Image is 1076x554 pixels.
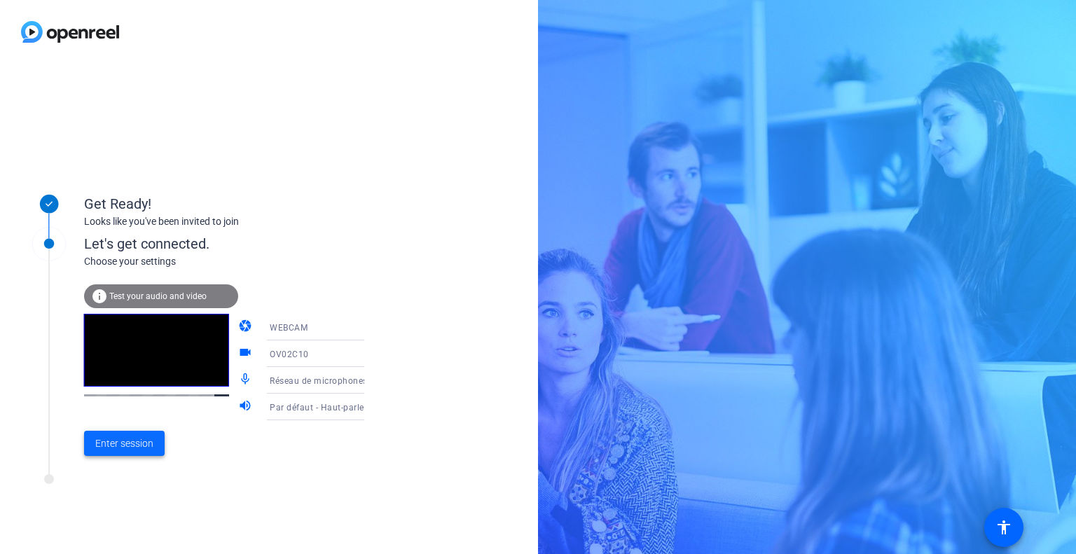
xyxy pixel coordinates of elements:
[270,349,309,359] span: OV02C10
[95,436,153,451] span: Enter session
[270,323,308,333] span: WEBCAM
[238,319,255,335] mat-icon: camera
[84,233,393,254] div: Let's get connected.
[109,291,207,301] span: Test your audio and video
[84,214,364,229] div: Looks like you've been invited to join
[91,288,108,305] mat-icon: info
[238,399,255,415] mat-icon: volume_up
[84,254,393,269] div: Choose your settings
[238,372,255,389] mat-icon: mic_none
[270,375,444,386] span: Réseau de microphones (Realtek(R) Audio)
[995,519,1012,536] mat-icon: accessibility
[238,345,255,362] mat-icon: videocam
[270,401,449,413] span: Par défaut - Haut-parleur (Realtek(R) Audio)
[84,193,364,214] div: Get Ready!
[84,431,165,456] button: Enter session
